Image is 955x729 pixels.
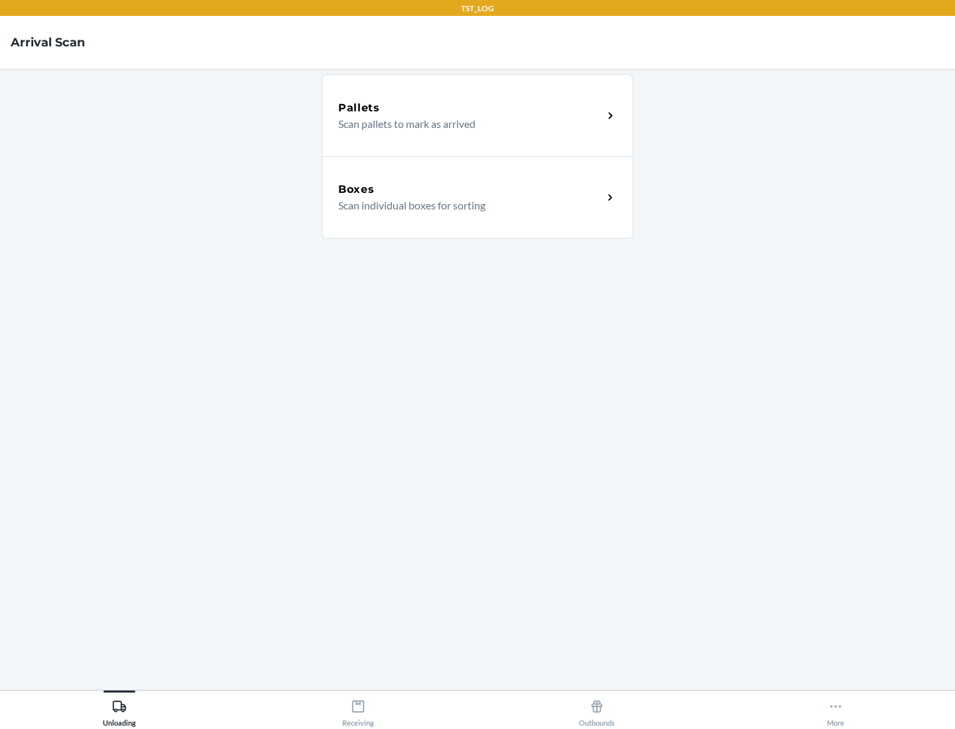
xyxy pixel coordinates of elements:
div: Receiving [342,694,374,727]
a: PalletsScan pallets to mark as arrived [322,74,633,156]
p: Scan pallets to mark as arrived [338,116,592,132]
h5: Pallets [338,100,380,116]
h5: Boxes [338,182,375,197]
h4: Arrival Scan [11,34,85,51]
p: Scan individual boxes for sorting [338,197,592,213]
div: More [827,694,844,727]
p: TST_LOG [461,3,494,15]
div: Outbounds [579,694,615,727]
button: More [716,691,955,727]
a: BoxesScan individual boxes for sorting [322,156,633,239]
button: Outbounds [477,691,716,727]
button: Receiving [239,691,477,727]
div: Unloading [103,694,136,727]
